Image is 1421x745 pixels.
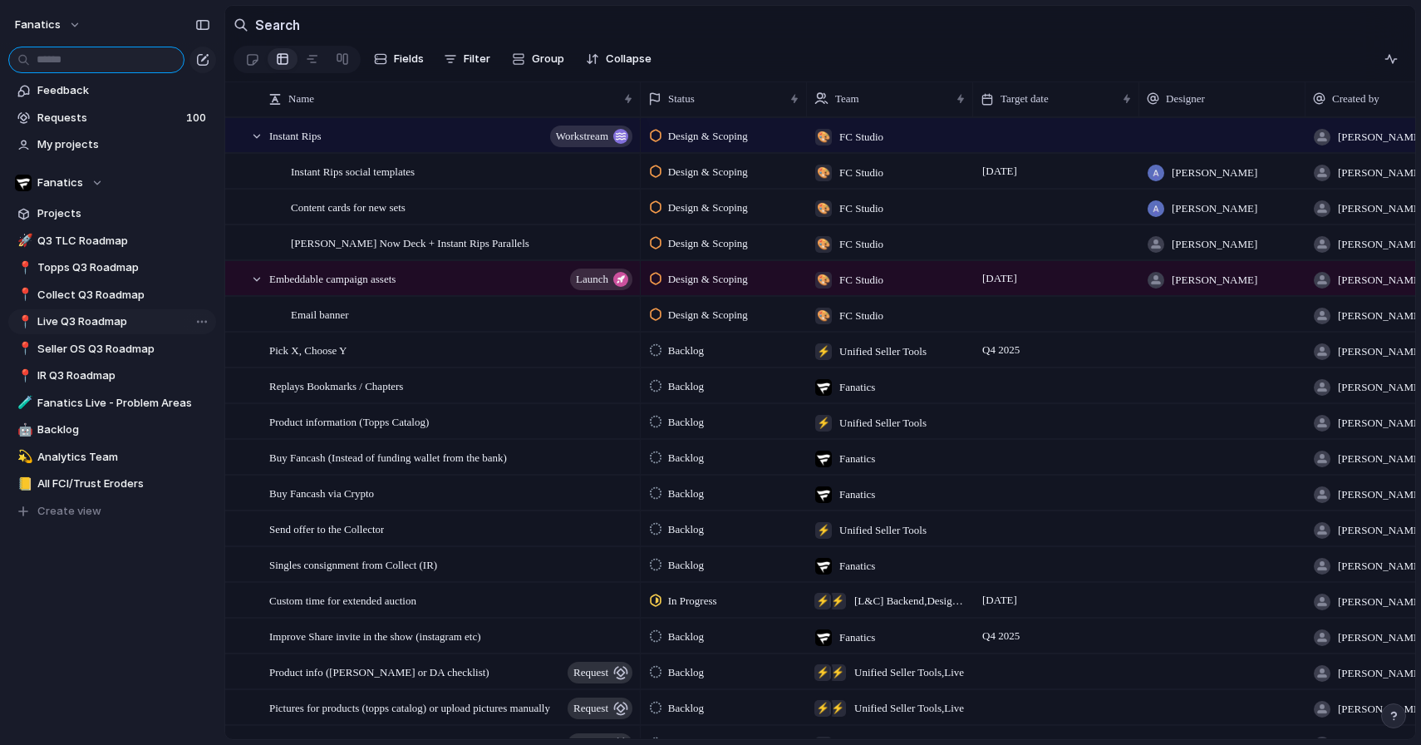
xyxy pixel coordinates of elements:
[17,367,29,386] div: 📍
[8,391,216,416] div: 🧪Fanatics Live - Problem Areas
[37,175,83,191] span: Fanatics
[291,304,349,323] span: Email banner
[839,129,883,146] span: FC Studio
[8,229,216,254] div: 🚀Q3 TLC Roadmap
[269,626,481,645] span: Improve Share invite in the show (instagram etc)
[854,700,964,717] span: Unified Seller Tools , Live
[1172,165,1257,181] span: [PERSON_NAME]
[978,269,1021,289] span: [DATE]
[839,522,927,539] span: Unified Seller Tools
[550,126,632,147] button: workstream
[8,337,216,362] a: 📍Seller OS Q3 Roadmap
[437,46,497,72] button: Filter
[815,129,832,146] div: 🎨
[394,51,424,67] span: Fields
[829,664,846,681] div: ⚡
[839,558,875,575] span: Fanatics
[8,170,216,195] button: Fanatics
[8,283,216,308] div: 📍Collect Q3 Roadmap
[839,236,883,253] span: FC Studio
[37,259,210,276] span: Topps Q3 Roadmap
[17,447,29,466] div: 💫
[839,343,927,360] span: Unified Seller Tools
[8,78,216,103] a: Feedback
[8,499,216,524] button: Create view
[576,268,608,291] span: launch
[854,593,966,609] span: [L&C] Backend , Design Team
[269,340,347,359] span: Pick X, Choose Y
[15,287,32,303] button: 📍
[37,136,210,153] span: My projects
[15,341,32,358] button: 📍
[1166,91,1205,107] span: Designer
[37,476,210,492] span: All FCI/Trust Eroders
[839,200,883,217] span: FC Studio
[556,125,608,148] span: workstream
[504,46,573,72] button: Group
[37,341,210,358] span: Seller OS Q3 Roadmap
[573,697,608,720] span: request
[815,343,832,360] div: ⚡
[815,308,832,324] div: 🎨
[269,269,396,288] span: Embeddable campaign assets
[1172,200,1257,217] span: [PERSON_NAME]
[7,12,90,38] button: fanatics
[37,287,210,303] span: Collect Q3 Roadmap
[978,340,1024,360] span: Q4 2025
[37,233,210,249] span: Q3 TLC Roadmap
[815,522,832,539] div: ⚡
[815,236,832,253] div: 🎨
[814,664,831,681] div: ⚡
[288,91,314,107] span: Name
[668,164,748,180] span: Design & Scoping
[978,626,1024,646] span: Q4 2025
[835,91,859,107] span: Team
[579,46,658,72] button: Collapse
[15,368,32,384] button: 📍
[17,421,29,440] div: 🤖
[291,161,415,180] span: Instant Rips social templates
[829,700,846,717] div: ⚡
[668,521,704,538] span: Backlog
[854,664,964,681] span: Unified Seller Tools , Live
[668,593,717,609] span: In Progress
[815,200,832,217] div: 🎨
[17,285,29,304] div: 📍
[37,449,210,466] span: Analytics Team
[839,415,927,432] span: Unified Seller Tools
[668,664,704,681] span: Backlog
[269,590,416,609] span: Custom time for extended auction
[269,447,507,466] span: Buy Fancash (Instead of funding wallet from the bank)
[269,519,384,538] span: Send offer to the Collector
[464,51,490,67] span: Filter
[668,557,704,574] span: Backlog
[839,379,875,396] span: Fanatics
[17,313,29,332] div: 📍
[573,661,608,684] span: request
[668,700,704,717] span: Backlog
[37,368,210,384] span: IR Q3 Roadmap
[815,272,832,289] div: 🎨
[1001,91,1049,107] span: Target date
[269,412,429,431] span: Product information (Topps Catalog)
[8,471,216,496] div: 📒All FCI/Trust Eroders
[839,629,875,646] span: Fanatics
[668,200,748,216] span: Design & Scoping
[15,259,32,276] button: 📍
[668,128,748,145] span: Design & Scoping
[367,46,430,72] button: Fields
[1172,272,1257,289] span: [PERSON_NAME]
[8,255,216,280] div: 📍Topps Q3 Roadmap
[829,593,846,609] div: ⚡
[15,313,32,330] button: 📍
[15,233,32,249] button: 🚀
[37,82,210,99] span: Feedback
[37,422,210,438] span: Backlog
[668,91,695,107] span: Status
[8,445,216,470] a: 💫Analytics Team
[668,271,748,288] span: Design & Scoping
[37,395,210,412] span: Fanatics Live - Problem Areas
[8,309,216,334] a: 📍Live Q3 Roadmap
